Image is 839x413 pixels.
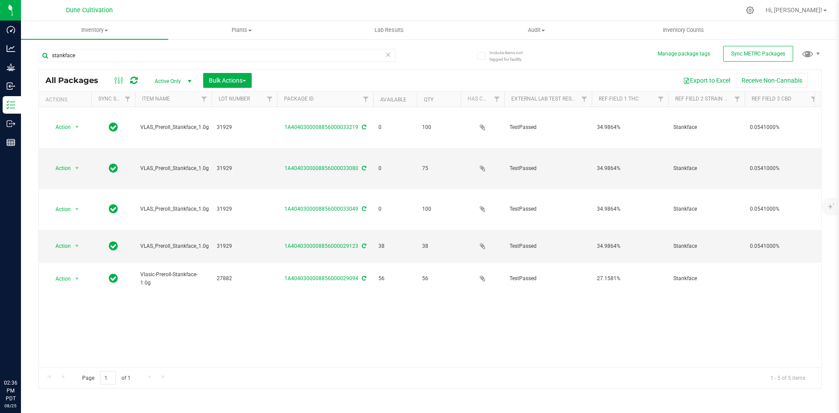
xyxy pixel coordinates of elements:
a: Ref Field 2 Strain Name [675,96,739,102]
a: Filter [359,92,373,107]
a: Plants [168,21,315,39]
a: Filter [121,92,135,107]
p: 02:36 PM PDT [4,379,17,403]
a: External Lab Test Result [511,96,580,102]
span: Dune Cultivation [66,7,113,14]
a: Inventory [21,21,168,39]
button: Manage package tags [658,50,710,58]
span: select [72,121,83,133]
button: Export to Excel [677,73,736,88]
span: Bulk Actions [209,77,246,84]
a: Available [380,97,406,103]
a: Filter [654,92,668,107]
span: In Sync [109,203,118,215]
a: 1A4040300008856000033080 [284,165,358,171]
iframe: Resource center unread badge [26,342,36,352]
span: Vlasic-Preroll-Stankface-1.0g [140,271,206,287]
span: All Packages [45,76,107,85]
span: TestPassed [510,123,586,132]
span: 0.0541000% [750,123,816,132]
a: Package ID [284,96,314,102]
span: 0 [378,123,412,132]
inline-svg: Dashboard [7,25,15,34]
span: Stankface [673,164,739,173]
a: 1A4040300008856000029094 [284,275,358,281]
span: 31929 [217,242,272,250]
span: 38 [378,242,412,250]
span: Stankface [673,123,739,132]
span: 56 [422,274,455,283]
span: Sync from Compliance System [361,165,366,171]
span: Inventory Counts [651,26,716,34]
span: Action [48,240,71,252]
button: Receive Non-Cannabis [736,73,808,88]
span: In Sync [109,240,118,252]
span: 31929 [217,205,272,213]
span: select [72,273,83,285]
a: Lab Results [315,21,463,39]
input: 1 [100,371,116,385]
div: Manage settings [745,6,756,14]
span: Hi, [PERSON_NAME]! [766,7,822,14]
a: Audit [463,21,610,39]
span: Sync from Compliance System [361,206,366,212]
span: Action [48,273,71,285]
span: 0 [378,164,412,173]
a: Filter [807,92,821,107]
a: Sync Status [98,96,132,102]
input: Search Package ID, Item Name, SKU, Lot or Part Number... [38,49,395,62]
span: 27.1581% [597,274,663,283]
a: 1A4040300008856000029123 [284,243,358,249]
inline-svg: Grow [7,63,15,72]
span: 75 [422,164,455,173]
span: Plants [169,26,315,34]
a: Inventory Counts [610,21,757,39]
span: Action [48,121,71,133]
div: Actions [45,97,88,103]
span: TestPassed [510,274,586,283]
span: 56 [378,274,412,283]
a: Ref Field 1 THC [599,96,639,102]
span: Sync from Compliance System [361,124,366,130]
span: 38 [422,242,455,250]
a: Qty [424,97,433,103]
a: Filter [577,92,592,107]
span: Lab Results [363,26,416,34]
span: Page of 1 [75,371,138,385]
span: 100 [422,205,455,213]
span: 0.0541000% [750,242,816,250]
span: TestPassed [510,205,586,213]
span: 1 - 5 of 5 items [763,371,812,384]
span: In Sync [109,162,118,174]
span: select [72,240,83,252]
a: Item Name [142,96,170,102]
span: 0 [378,205,412,213]
button: Sync METRC Packages [723,46,793,62]
p: 08/25 [4,403,17,409]
a: 1A4040300008856000033049 [284,206,358,212]
span: VLAS_Preroll_Stankface_1.0g [140,242,209,250]
iframe: Resource center [9,343,35,369]
a: Filter [263,92,277,107]
th: Has COA [461,92,504,107]
span: Sync METRC Packages [731,51,785,57]
span: Clear [385,49,391,60]
button: Bulk Actions [203,73,252,88]
inline-svg: Inventory [7,101,15,109]
a: 1A4040300008856000033219 [284,124,358,130]
span: Stankface [673,274,739,283]
a: Filter [490,92,504,107]
span: VLAS_Preroll_Stankface_1.0g [140,123,209,132]
span: Include items not tagged for facility [489,49,533,62]
inline-svg: Reports [7,138,15,147]
span: Action [48,203,71,215]
span: TestPassed [510,242,586,250]
span: 27882 [217,274,272,283]
span: Audit [463,26,610,34]
span: 34.9864% [597,242,663,250]
span: 31929 [217,123,272,132]
span: Action [48,162,71,174]
span: Inventory [21,26,168,34]
span: In Sync [109,121,118,133]
span: select [72,203,83,215]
